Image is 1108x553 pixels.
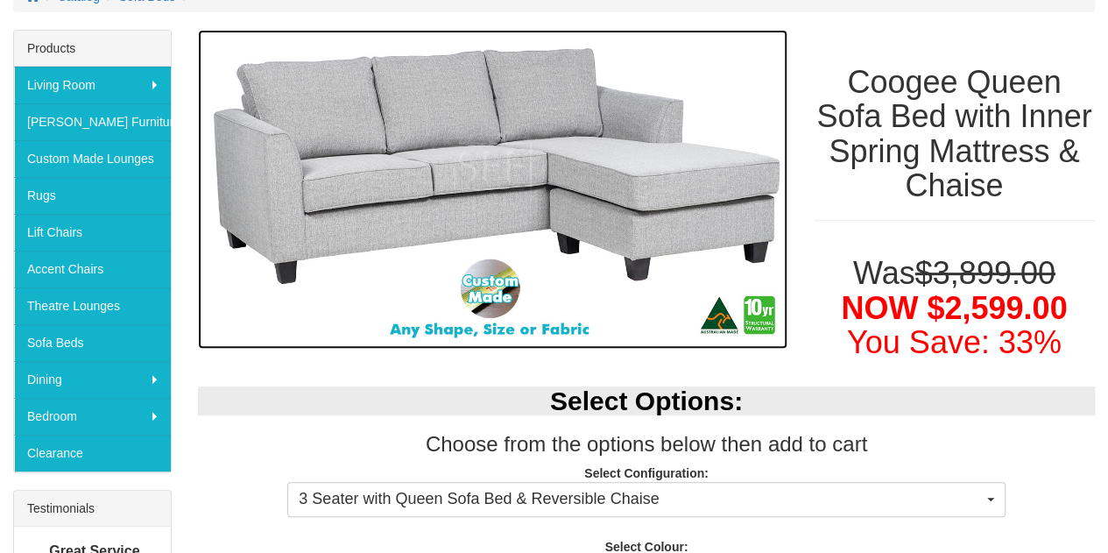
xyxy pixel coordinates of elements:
[14,177,171,214] a: Rugs
[14,435,171,471] a: Clearance
[14,324,171,361] a: Sofa Beds
[814,256,1095,360] h1: Was
[550,386,743,415] b: Select Options:
[915,255,1055,291] del: $3,899.00
[14,103,171,140] a: [PERSON_NAME] Furniture
[814,65,1095,203] h1: Coogee Queen Sofa Bed with Inner Spring Mattress & Chaise
[14,398,171,435] a: Bedroom
[14,361,171,398] a: Dining
[14,287,171,324] a: Theatre Lounges
[847,324,1062,360] font: You Save: 33%
[841,290,1067,326] span: NOW $2,599.00
[14,67,171,103] a: Living Room
[584,466,709,480] strong: Select Configuration:
[14,251,171,287] a: Accent Chairs
[287,482,1005,517] button: 3 Seater with Queen Sofa Bed & Reversible Chaise
[14,140,171,177] a: Custom Made Lounges
[299,488,982,511] span: 3 Seater with Queen Sofa Bed & Reversible Chaise
[198,433,1095,456] h3: Choose from the options below then add to cart
[14,214,171,251] a: Lift Chairs
[14,491,171,527] div: Testimonials
[14,31,171,67] div: Products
